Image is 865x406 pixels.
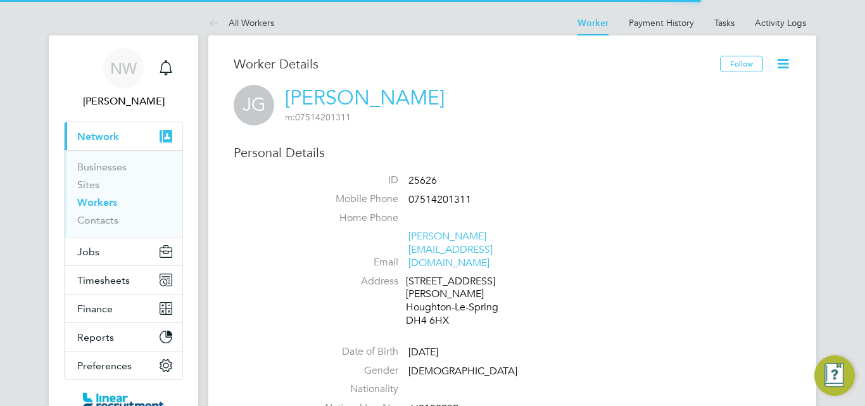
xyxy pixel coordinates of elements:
label: Mobile Phone [310,193,398,206]
div: [STREET_ADDRESS][PERSON_NAME] Houghton-Le-Spring DH4 6HX [406,275,526,327]
a: Tasks [714,17,735,29]
a: Workers [77,196,117,208]
label: Date of Birth [310,345,398,358]
span: Network [77,130,119,143]
button: Finance [65,295,182,322]
label: Gender [310,364,398,377]
span: JG [234,85,274,125]
button: Network [65,122,182,150]
span: Preferences [77,360,132,372]
a: Sites [77,179,99,191]
a: [PERSON_NAME][EMAIL_ADDRESS][DOMAIN_NAME] [408,230,493,269]
span: Timesheets [77,274,130,286]
button: Jobs [65,238,182,265]
a: Payment History [629,17,694,29]
button: Reports [65,323,182,351]
span: NW [110,60,137,77]
label: Nationality [310,383,398,396]
label: Email [310,256,398,269]
span: 25626 [408,174,437,187]
a: All Workers [208,17,274,29]
a: Businesses [77,161,127,173]
label: ID [310,174,398,187]
button: Follow [720,56,763,72]
span: Nicola Wilson [64,94,183,109]
h3: Personal Details [234,144,791,161]
div: Network [65,150,182,237]
button: Preferences [65,352,182,379]
button: Timesheets [65,266,182,294]
span: Jobs [77,246,99,258]
a: Worker [578,18,609,29]
span: 07514201311 [408,193,471,206]
span: [DEMOGRAPHIC_DATA] [408,365,517,377]
span: m: [285,111,295,123]
a: NW[PERSON_NAME] [64,48,183,109]
span: Reports [77,331,114,343]
a: Activity Logs [755,17,806,29]
button: Engage Resource Center [814,355,855,396]
a: Contacts [77,214,118,226]
h3: Worker Details [234,56,720,72]
span: [DATE] [408,346,438,358]
label: Address [310,275,398,288]
span: Finance [77,303,113,315]
span: 07514201311 [285,111,351,123]
label: Home Phone [310,212,398,225]
a: [PERSON_NAME] [285,86,445,110]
